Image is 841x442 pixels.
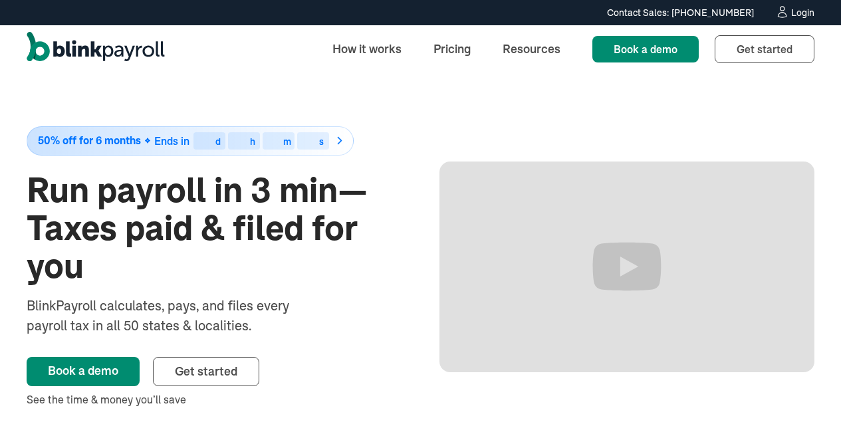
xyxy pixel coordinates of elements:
[154,134,189,148] span: Ends in
[423,35,481,63] a: Pricing
[439,162,815,372] iframe: Run Payroll in 3 min with BlinkPayroll
[27,296,324,336] div: BlinkPayroll calculates, pays, and files every payroll tax in all 50 states & localities.
[614,43,677,56] span: Book a demo
[492,35,571,63] a: Resources
[322,35,412,63] a: How it works
[27,126,402,156] a: 50% off for 6 monthsEnds indhms
[153,357,259,386] a: Get started
[27,357,140,386] a: Book a demo
[715,35,814,63] a: Get started
[27,32,165,66] a: home
[27,391,402,407] div: See the time & money you’ll save
[27,171,402,286] h1: Run payroll in 3 min—Taxes paid & filed for you
[737,43,792,56] span: Get started
[775,5,814,20] a: Login
[607,6,754,20] div: Contact Sales: [PHONE_NUMBER]
[319,137,324,146] div: s
[592,36,699,62] a: Book a demo
[791,8,814,17] div: Login
[38,135,141,146] span: 50% off for 6 months
[215,137,221,146] div: d
[175,364,237,379] span: Get started
[250,137,255,146] div: h
[283,137,291,146] div: m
